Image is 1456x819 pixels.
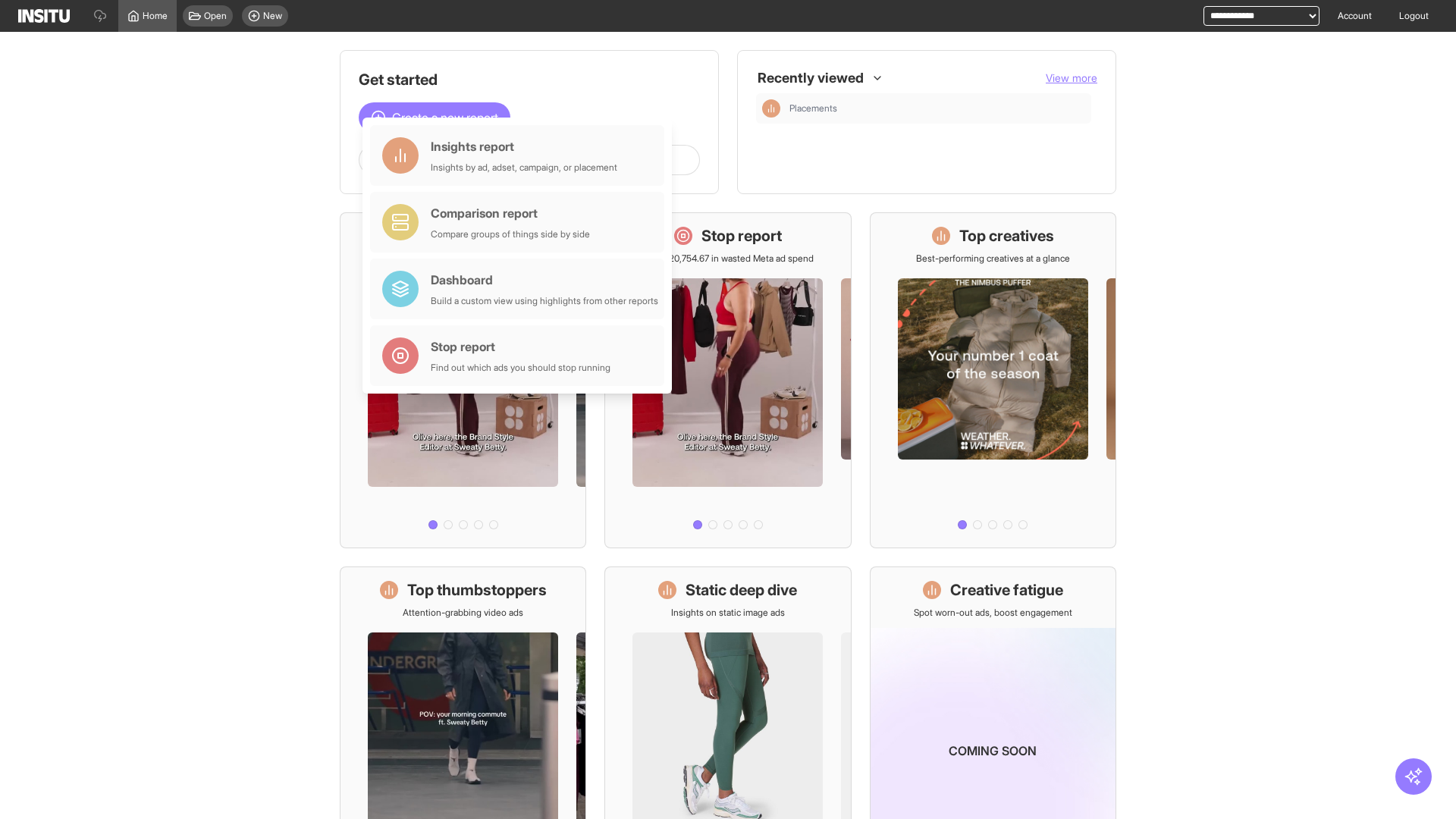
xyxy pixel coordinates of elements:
[870,212,1116,548] a: Top creativesBest-performing creatives at a glance
[204,10,227,22] span: Open
[789,102,837,115] span: Placements
[407,579,547,601] h1: Top thumbstoppers
[340,212,586,548] a: What's live nowSee all active ads instantly
[392,108,498,127] span: Create a new report
[431,362,610,374] div: Find out which ads you should stop running
[1046,71,1097,86] button: View more
[1046,71,1097,84] span: View more
[143,10,168,22] span: Home
[359,69,700,90] h1: Get started
[431,295,658,307] div: Build a custom view using highlights from other reports
[701,225,782,246] h1: Stop report
[686,579,797,601] h1: Static deep dive
[789,102,1085,115] span: Placements
[671,607,785,619] p: Insights on static image ads
[959,225,1054,246] h1: Top creatives
[403,607,523,619] p: Attention-grabbing video ads
[431,162,617,174] div: Insights by ad, adset, campaign, or placement
[916,253,1070,265] p: Best-performing creatives at a glance
[359,102,510,133] button: Create a new report
[18,9,70,23] img: Logo
[431,137,617,155] div: Insights report
[762,99,780,118] div: Insights
[431,271,658,289] div: Dashboard
[263,10,282,22] span: New
[642,253,814,265] p: Save £20,754.67 in wasted Meta ad spend
[431,204,590,222] div: Comparison report
[431,337,610,356] div: Stop report
[431,228,590,240] div: Compare groups of things side by side
[604,212,851,548] a: Stop reportSave £20,754.67 in wasted Meta ad spend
